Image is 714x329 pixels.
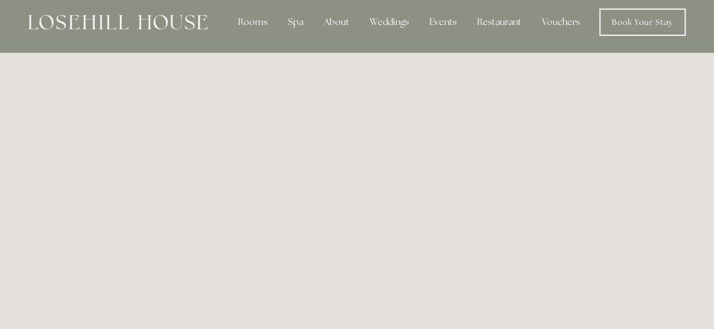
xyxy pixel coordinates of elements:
[315,11,358,34] div: About
[599,9,686,36] a: Book Your Stay
[533,11,589,34] a: Vouchers
[420,11,466,34] div: Events
[229,11,277,34] div: Rooms
[361,11,418,34] div: Weddings
[28,15,207,30] img: Losehill House
[279,11,312,34] div: Spa
[468,11,531,34] div: Restaurant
